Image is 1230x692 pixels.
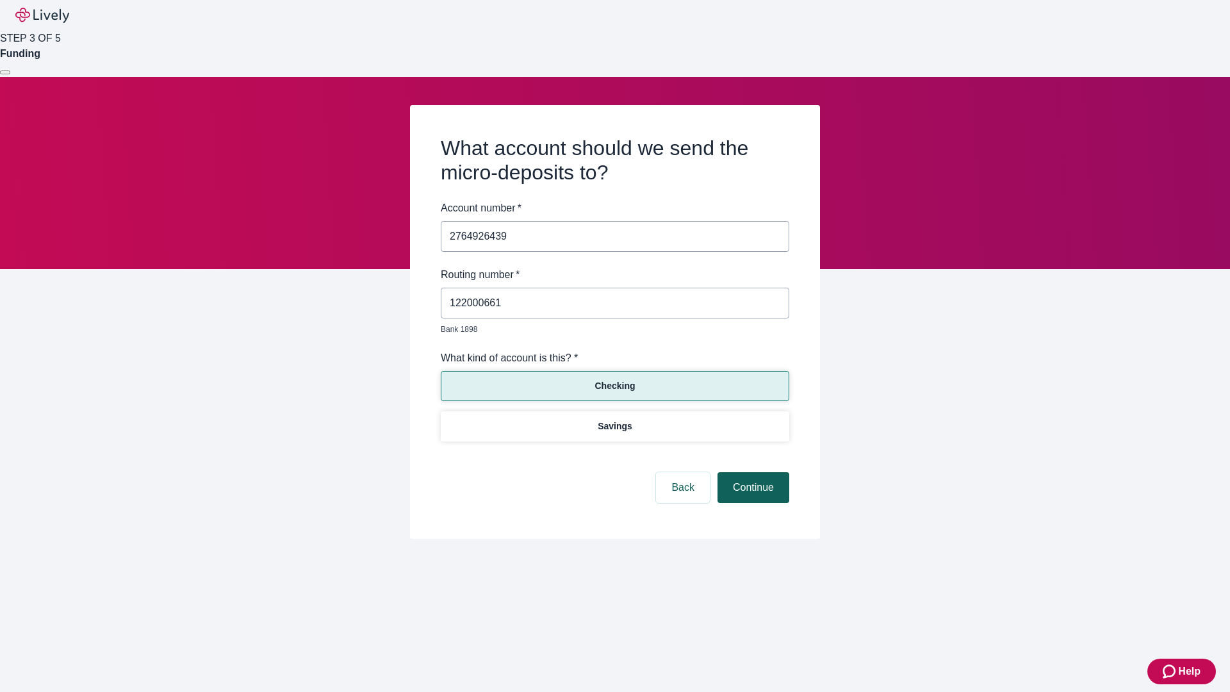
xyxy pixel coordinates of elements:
p: Savings [598,420,632,433]
label: Account number [441,201,521,216]
button: Zendesk support iconHelp [1147,659,1216,684]
button: Back [656,472,710,503]
label: What kind of account is this? * [441,350,578,366]
button: Savings [441,411,789,441]
p: Bank 1898 [441,324,780,335]
h2: What account should we send the micro-deposits to? [441,136,789,185]
button: Continue [717,472,789,503]
p: Checking [594,379,635,393]
label: Routing number [441,267,520,283]
svg: Zendesk support icon [1163,664,1178,679]
img: Lively [15,8,69,23]
button: Checking [441,371,789,401]
span: Help [1178,664,1201,679]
